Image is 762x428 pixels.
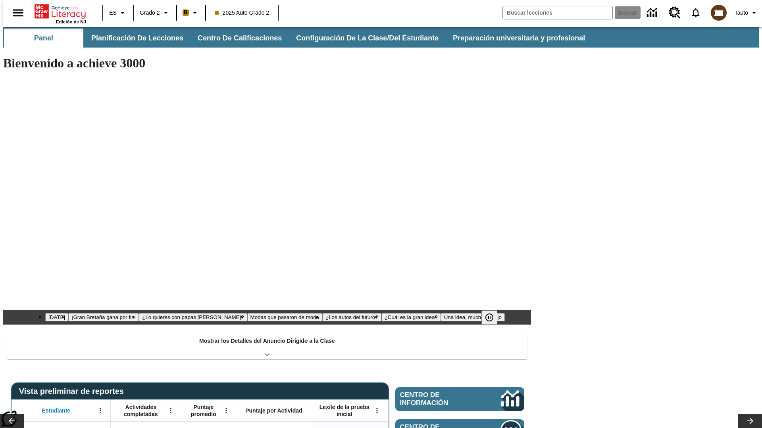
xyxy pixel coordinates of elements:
[56,19,86,24] span: Edición de NJ
[140,9,160,17] span: Grado 2
[731,6,762,20] button: Perfil/Configuración
[35,4,86,19] a: Portada
[3,27,759,48] div: Subbarra de navegación
[109,9,117,17] span: ES
[664,2,685,23] a: Centro de recursos, Se abrirá en una pestaña nueva.
[3,56,531,71] h1: Bienvenido a achieve 3000
[85,29,190,48] button: Planificación de lecciones
[503,6,612,19] input: Buscar campo
[184,8,188,17] span: B
[215,9,269,17] span: 2025 Auto Grade 2
[137,6,174,20] button: Grado: Grado 2, Elige un grado
[19,387,128,396] span: Vista preliminar de reportes
[395,387,524,411] a: Centro de información
[185,403,223,418] span: Puntaje promedio
[290,29,445,48] button: Configuración de la clase/del estudiante
[738,414,762,428] button: Carrusel de lecciones, seguir
[247,313,322,321] button: Diapositiva 4 Modas que pasaron de moda
[711,5,727,21] img: avatar image
[199,337,335,345] p: Mostrar los Detalles del Anuncio Dirigido a la Clase
[3,29,592,48] div: Subbarra de navegación
[42,407,71,414] span: Estudiante
[165,405,177,417] button: Abrir menú
[642,2,664,24] a: Centro de información
[400,391,474,407] span: Centro de información
[481,310,505,325] div: Pausar
[45,313,68,321] button: Diapositiva 1 Día del Trabajo
[7,332,527,359] div: Mostrar los Detalles del Anuncio Dirigido a la Clase
[735,9,748,17] span: Tauto
[322,313,381,321] button: Diapositiva 5 ¿Los autos del futuro?
[381,313,441,321] button: Diapositiva 6 ¿Cuál es la gran idea?
[6,1,30,25] button: Abrir el menú lateral
[35,3,86,24] div: Portada
[441,313,505,321] button: Diapositiva 7 Una idea, mucho trabajo
[4,29,83,48] button: Panel
[245,407,302,414] span: Puntaje por Actividad
[706,2,731,23] button: Escoja un nuevo avatar
[446,29,591,48] button: Preparación universitaria y profesional
[316,403,373,418] span: Lexile de la prueba inicial
[68,313,139,321] button: Diapositiva 2 ¡Gran Bretaña gana por fin!
[179,6,203,20] button: Boost El color de la clase es anaranjado claro. Cambiar el color de la clase.
[191,29,288,48] button: Centro de calificaciones
[371,405,383,417] button: Abrir menú
[685,2,706,23] a: Notificaciones
[481,310,497,325] button: Pausar
[220,405,232,417] button: Abrir menú
[139,313,247,321] button: Diapositiva 3 ¿Lo quieres con papas fritas?
[106,6,131,20] button: Lenguaje: ES, Selecciona un idioma
[94,405,106,417] button: Abrir menú
[115,403,167,418] span: Actividades completadas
